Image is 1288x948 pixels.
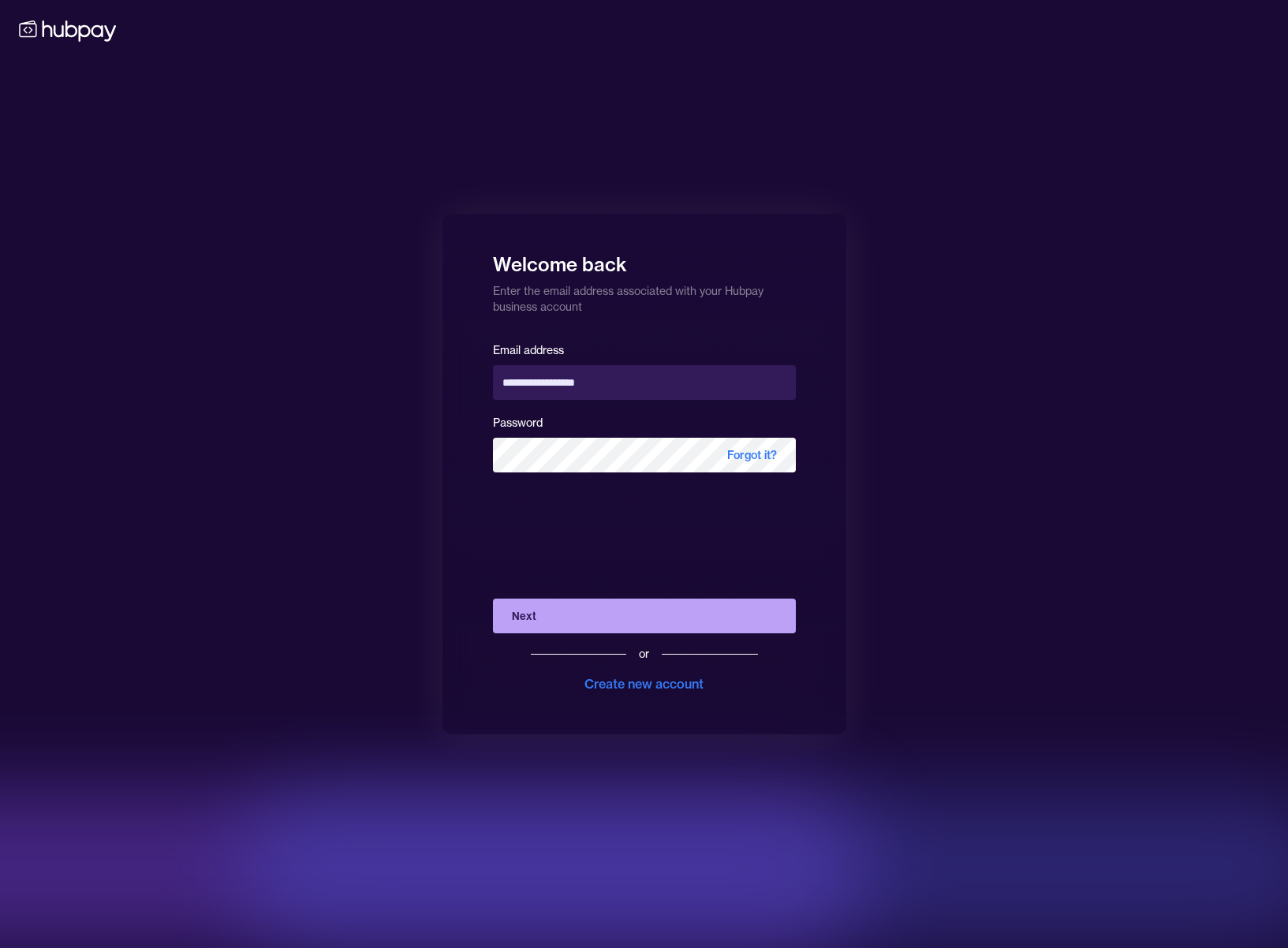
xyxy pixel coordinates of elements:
[493,343,564,357] label: Email address
[584,674,704,693] div: Create new account
[708,438,796,472] span: Forgot it?
[493,416,543,430] label: Password
[493,599,796,633] button: Next
[639,646,649,662] div: or
[493,277,796,315] p: Enter the email address associated with your Hubpay business account
[493,242,796,277] h1: Welcome back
